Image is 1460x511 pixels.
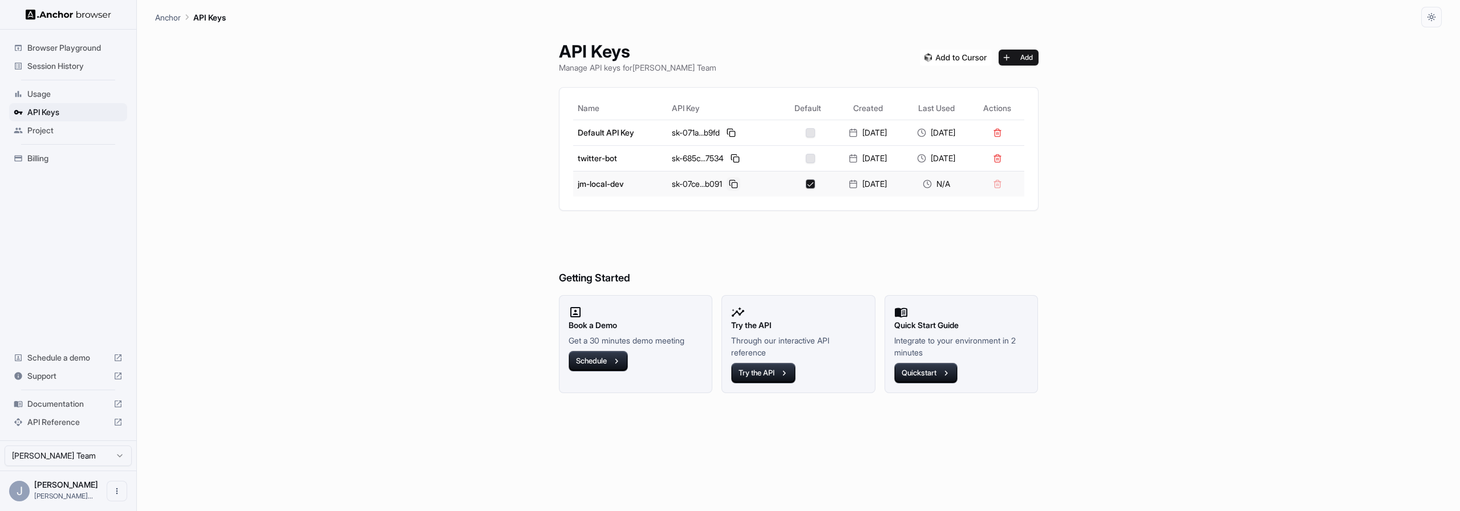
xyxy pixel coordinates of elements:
[999,50,1039,66] button: Add
[894,363,958,383] button: Quickstart
[724,126,738,140] button: Copy API key
[907,127,966,138] div: [DATE]
[34,480,98,489] span: John Marbach
[894,319,1029,332] h2: Quick Start Guide
[834,97,902,120] th: Created
[9,481,30,501] div: J
[9,103,127,121] div: API Keys
[559,224,1039,287] h6: Getting Started
[27,107,123,118] span: API Keys
[672,177,777,191] div: sk-07ce...b091
[27,88,123,100] span: Usage
[193,11,226,23] p: API Keys
[9,57,127,75] div: Session History
[667,97,782,120] th: API Key
[27,352,109,363] span: Schedule a demo
[107,481,127,501] button: Open menu
[569,319,703,332] h2: Book a Demo
[727,177,740,191] button: Copy API key
[894,334,1029,358] p: Integrate to your environment in 2 minutes
[27,125,123,136] span: Project
[27,60,123,72] span: Session History
[573,171,668,197] td: jm-local-dev
[27,398,109,410] span: Documentation
[27,42,123,54] span: Browser Playground
[672,126,777,140] div: sk-071a...b9fd
[573,145,668,171] td: twitter-bot
[9,413,127,431] div: API Reference
[838,127,898,138] div: [DATE]
[728,152,742,165] button: Copy API key
[27,416,109,428] span: API Reference
[9,85,127,103] div: Usage
[573,120,668,145] td: Default API Key
[9,149,127,167] div: Billing
[838,153,898,164] div: [DATE]
[559,41,716,62] h1: API Keys
[155,11,226,23] nav: breadcrumb
[838,178,898,190] div: [DATE]
[907,153,966,164] div: [DATE]
[155,11,181,23] p: Anchor
[971,97,1024,120] th: Actions
[9,349,127,367] div: Schedule a demo
[731,319,866,332] h2: Try the API
[9,395,127,413] div: Documentation
[672,152,777,165] div: sk-685c...7534
[573,97,668,120] th: Name
[902,97,971,120] th: Last Used
[26,9,111,20] img: Anchor Logo
[731,363,796,383] button: Try the API
[569,334,703,346] p: Get a 30 minutes demo meeting
[27,370,109,382] span: Support
[559,62,716,73] p: Manage API keys for [PERSON_NAME] Team
[920,50,992,66] img: Add anchorbrowser MCP server to Cursor
[731,334,866,358] p: Through our interactive API reference
[782,97,834,120] th: Default
[9,39,127,57] div: Browser Playground
[34,492,93,500] span: john@anchorbrowser.io
[907,178,966,190] div: N/A
[9,121,127,140] div: Project
[9,367,127,385] div: Support
[27,153,123,164] span: Billing
[569,351,628,371] button: Schedule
